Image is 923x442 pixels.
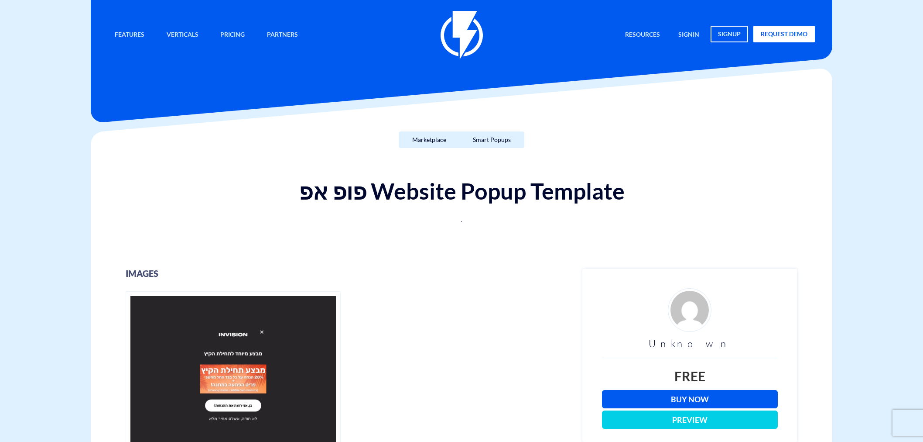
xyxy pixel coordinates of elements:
[260,26,304,45] a: Partners
[619,26,667,45] a: Resources
[602,411,778,429] button: Preview
[99,179,824,204] h1: פופ אפ Website Popup Template
[214,26,251,45] a: Pricing
[126,269,569,278] h3: images
[172,213,751,225] p: .
[711,26,748,42] a: signup
[602,390,778,408] a: Buy Now
[602,338,778,349] h3: Unknown
[753,26,815,42] a: request demo
[672,26,706,45] a: signin
[459,131,524,148] a: Smart Popups
[668,288,711,332] img: d4fe36f24926ae2e6254bfc5557d6d03
[160,26,205,45] a: Verticals
[399,131,460,148] a: Marketplace
[602,367,778,386] div: Free
[108,26,151,45] a: Features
